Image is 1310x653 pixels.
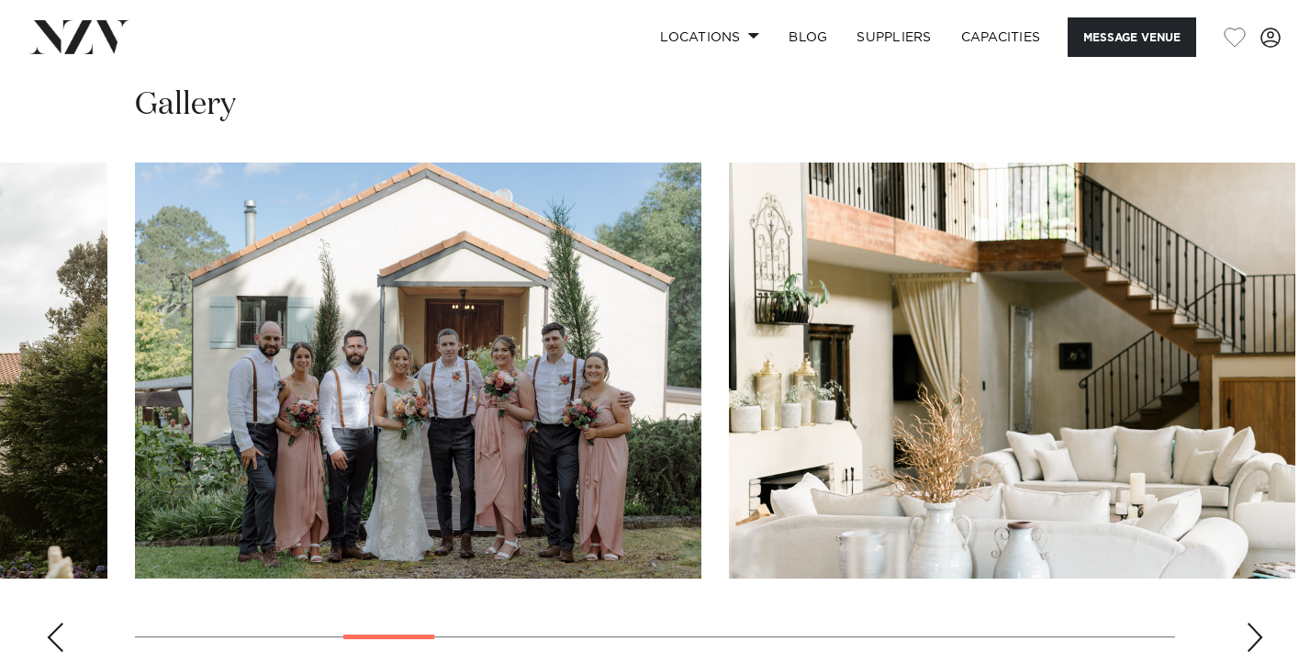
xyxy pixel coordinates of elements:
a: BLOG [774,17,842,57]
a: Capacities [946,17,1056,57]
button: Message Venue [1068,17,1196,57]
h2: Gallery [135,84,236,126]
img: nzv-logo.png [29,20,129,53]
a: Locations [645,17,774,57]
a: SUPPLIERS [842,17,946,57]
swiper-slide: 5 / 20 [135,163,701,579]
swiper-slide: 6 / 20 [729,163,1295,579]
